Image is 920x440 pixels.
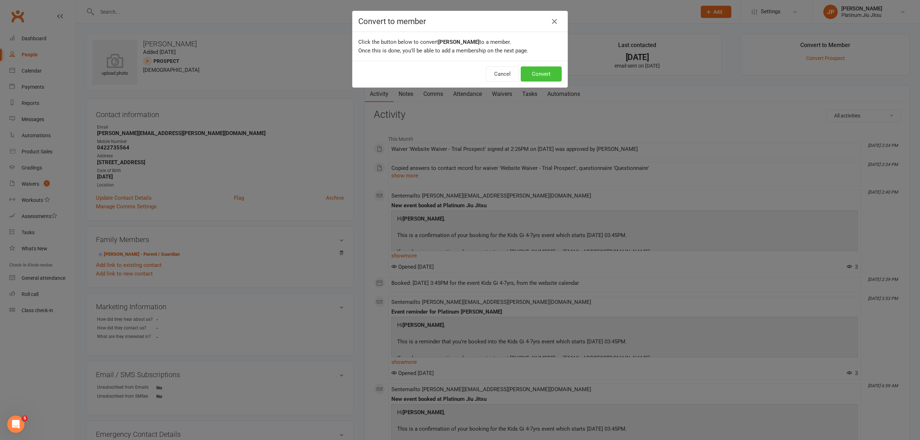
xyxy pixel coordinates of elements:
[353,32,567,61] div: Click the button below to convert to a member. Once this is done, you'll be able to add a members...
[358,17,562,26] h4: Convert to member
[438,39,479,45] b: [PERSON_NAME]
[22,416,28,421] span: 5
[7,416,24,433] iframe: Intercom live chat
[549,16,560,27] button: Close
[486,66,519,82] button: Cancel
[521,66,562,82] button: Convert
